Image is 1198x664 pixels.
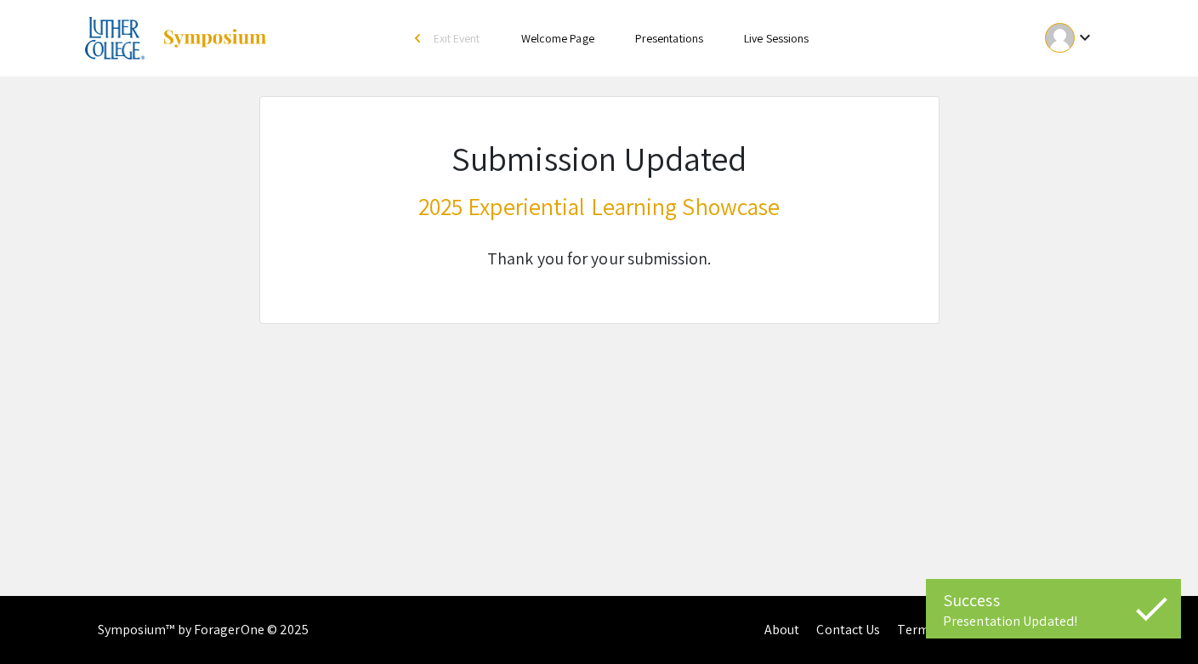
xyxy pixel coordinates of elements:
a: Presentations [635,31,703,46]
div: Symposium™ by ForagerOne © 2025 [98,596,309,664]
a: About [764,621,800,638]
img: 2025 Experiential Learning Showcase [85,17,145,60]
a: Welcome Page [521,31,594,46]
h5: Thank you for your submission. [418,248,781,269]
button: Expand account dropdown [1027,19,1113,57]
span: Exit Event [434,31,480,46]
iframe: Chat [13,587,72,651]
a: Terms of Service [897,621,994,638]
div: Success [943,587,1164,613]
mat-icon: Expand account dropdown [1075,27,1095,48]
div: arrow_back_ios [415,33,425,43]
h1: Submission Updated [418,138,781,179]
a: Live Sessions [744,31,809,46]
a: Contact Us [816,621,880,638]
a: 2025 Experiential Learning Showcase [85,17,269,60]
div: Presentation Updated! [943,613,1164,630]
img: Symposium by ForagerOne [162,28,268,48]
h3: 2025 Experiential Learning Showcase [418,192,781,221]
